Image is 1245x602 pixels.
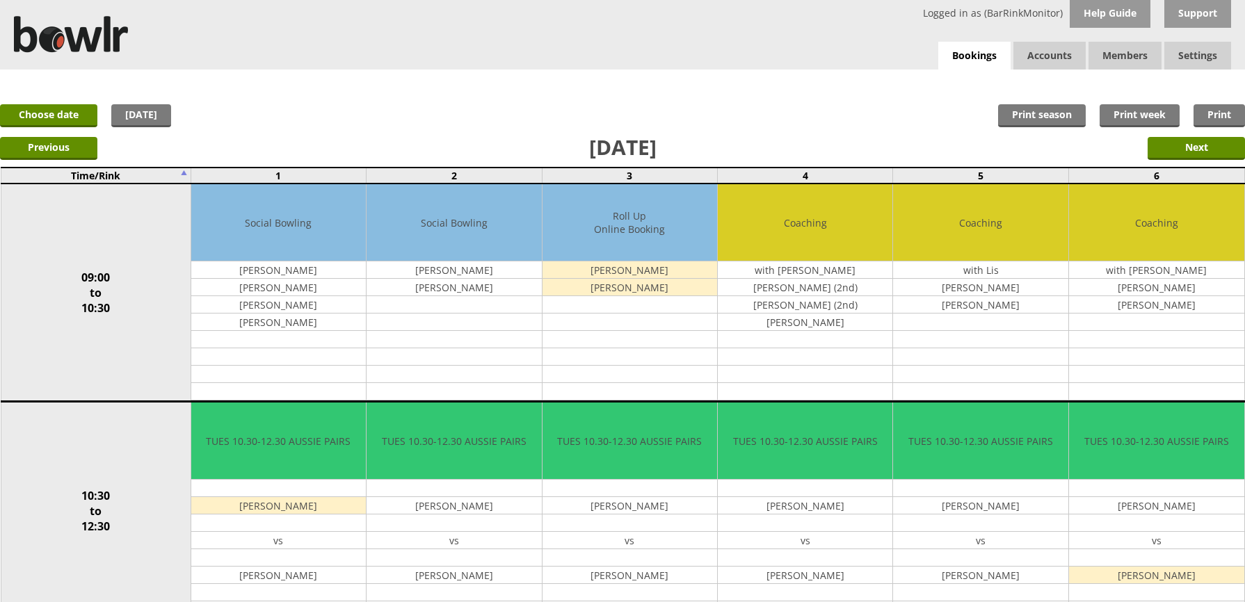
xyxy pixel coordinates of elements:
a: Bookings [938,42,1011,70]
a: Print week [1100,104,1180,127]
td: vs [367,532,541,549]
td: Coaching [1069,184,1244,261]
td: [PERSON_NAME] [191,314,366,331]
td: [PERSON_NAME] [1069,296,1244,314]
td: [PERSON_NAME] [543,279,717,296]
td: TUES 10.30-12.30 AUSSIE PAIRS [893,402,1068,480]
td: 6 [1068,168,1244,184]
td: 2 [367,168,542,184]
td: [PERSON_NAME] [191,567,366,584]
td: vs [543,532,717,549]
td: [PERSON_NAME] (2nd) [718,296,892,314]
td: [PERSON_NAME] [191,261,366,279]
td: with [PERSON_NAME] [1069,261,1244,279]
td: [PERSON_NAME] (2nd) [718,279,892,296]
td: with [PERSON_NAME] [718,261,892,279]
td: [PERSON_NAME] [367,261,541,279]
td: Coaching [893,184,1068,261]
td: 1 [191,168,366,184]
input: Next [1148,137,1245,160]
td: [PERSON_NAME] [191,497,366,514]
a: Print [1194,104,1245,127]
span: Accounts [1013,42,1086,70]
td: [PERSON_NAME] [367,279,541,296]
a: [DATE] [111,104,171,127]
td: 09:00 to 10:30 [1,184,191,402]
td: vs [191,532,366,549]
td: with Lis [893,261,1068,279]
span: Members [1089,42,1162,70]
td: Time/Rink [1,168,191,184]
td: 4 [718,168,893,184]
td: vs [718,532,892,549]
td: [PERSON_NAME] [893,279,1068,296]
td: Coaching [718,184,892,261]
td: TUES 10.30-12.30 AUSSIE PAIRS [191,402,366,480]
td: [PERSON_NAME] [191,279,366,296]
td: [PERSON_NAME] [718,567,892,584]
td: [PERSON_NAME] [718,497,892,514]
td: [PERSON_NAME] [543,567,717,584]
td: 3 [542,168,717,184]
td: TUES 10.30-12.30 AUSSIE PAIRS [367,402,541,480]
td: 5 [893,168,1068,184]
td: [PERSON_NAME] [367,497,541,514]
td: TUES 10.30-12.30 AUSSIE PAIRS [1069,402,1244,480]
td: Roll Up Online Booking [543,184,717,261]
td: [PERSON_NAME] [367,567,541,584]
a: Print season [998,104,1086,127]
td: TUES 10.30-12.30 AUSSIE PAIRS [543,402,717,480]
td: TUES 10.30-12.30 AUSSIE PAIRS [718,402,892,480]
td: [PERSON_NAME] [893,296,1068,314]
td: [PERSON_NAME] [893,567,1068,584]
td: [PERSON_NAME] [718,314,892,331]
td: vs [893,532,1068,549]
td: [PERSON_NAME] [1069,279,1244,296]
td: [PERSON_NAME] [893,497,1068,514]
td: [PERSON_NAME] [1069,497,1244,514]
span: Settings [1164,42,1231,70]
td: [PERSON_NAME] [191,296,366,314]
td: Social Bowling [367,184,541,261]
td: vs [1069,532,1244,549]
td: [PERSON_NAME] [543,497,717,514]
td: Social Bowling [191,184,366,261]
td: [PERSON_NAME] [543,261,717,279]
td: [PERSON_NAME] [1069,567,1244,584]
